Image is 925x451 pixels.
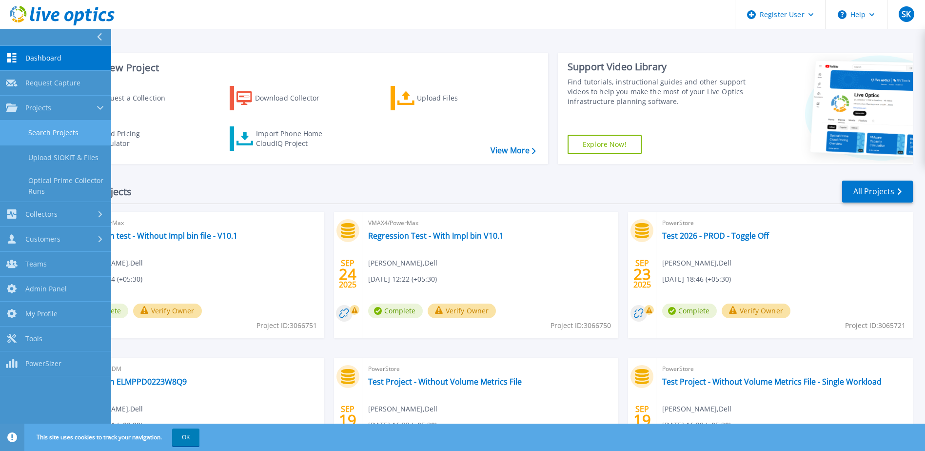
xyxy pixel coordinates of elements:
button: Verify Owner [722,304,790,318]
span: [PERSON_NAME] , Dell [368,258,437,268]
span: SK [902,10,911,18]
span: Complete [368,304,423,318]
div: Find tutorials, instructional guides and other support videos to help you make the most of your L... [568,77,748,106]
span: 19 [339,416,356,424]
a: Upload Files [391,86,499,110]
span: Teams [25,260,47,268]
a: Test 2026 - PROD - Toggle Off [662,231,769,241]
div: Upload Files [417,88,495,108]
button: Verify Owner [428,304,496,318]
a: Cloud Pricing Calculator [69,126,178,151]
span: [DATE] 12:22 (+05:30) [368,274,437,285]
span: Request Capture [25,79,80,87]
a: Regression test - Without Impl bin file - V10.1 [74,231,237,241]
div: Cloud Pricing Calculator [96,129,174,148]
span: Projects [25,103,51,112]
a: Request a Collection [69,86,178,110]
span: [DATE] 16:33 (+05:30) [368,420,437,430]
div: SEP 2025 [633,256,651,292]
a: Regression ELMPPD0223W8Q9 [74,377,187,387]
a: Explore Now! [568,135,642,154]
a: Test Project - Without Volume Metrics File - Single Workload [662,377,882,387]
span: Dashboard [25,54,61,62]
span: 23 [633,270,651,278]
span: This site uses cookies to track your navigation. [27,429,199,446]
h3: Start a New Project [69,62,535,73]
span: Complete [662,304,717,318]
span: PowerStore [662,218,907,228]
div: Download Collector [255,88,333,108]
a: Regression Test - With Impl bin V10.1 [368,231,504,241]
span: Collectors [25,210,58,219]
span: PowerStore [368,364,613,374]
div: SEP 2025 [338,402,357,438]
span: VMAX4/PowerMax [74,218,318,228]
span: Project ID: 3066751 [256,320,317,331]
span: Project ID: 3065721 [845,320,905,331]
span: [DATE] 16:28 (+05:30) [662,420,731,430]
span: 24 [339,270,356,278]
div: SEP 2025 [633,402,651,438]
span: [PERSON_NAME] , Dell [368,404,437,414]
div: Import Phone Home CloudIQ Project [256,129,332,148]
div: SEP 2025 [338,256,357,292]
button: Verify Owner [133,304,202,318]
a: Test Project - Without Volume Metrics File [368,377,522,387]
span: Tools [25,334,42,343]
span: PowerSizer [25,359,61,368]
span: 19 [633,416,651,424]
a: All Projects [842,181,913,203]
div: Support Video Library [568,61,748,73]
a: View More [491,146,536,155]
span: Project ID: 3066750 [551,320,611,331]
span: My Profile [25,309,58,318]
div: Request a Collection [97,88,175,108]
span: [PERSON_NAME] , Dell [662,404,731,414]
button: OK [172,429,199,446]
a: Download Collector [230,86,338,110]
span: Admin Panel [25,285,67,293]
span: [PERSON_NAME] , Dell [662,258,731,268]
span: PowerProtect DM [74,364,318,374]
span: Customers [25,235,60,244]
span: PowerStore [662,364,907,374]
span: VMAX4/PowerMax [368,218,613,228]
span: [DATE] 18:46 (+05:30) [662,274,731,285]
